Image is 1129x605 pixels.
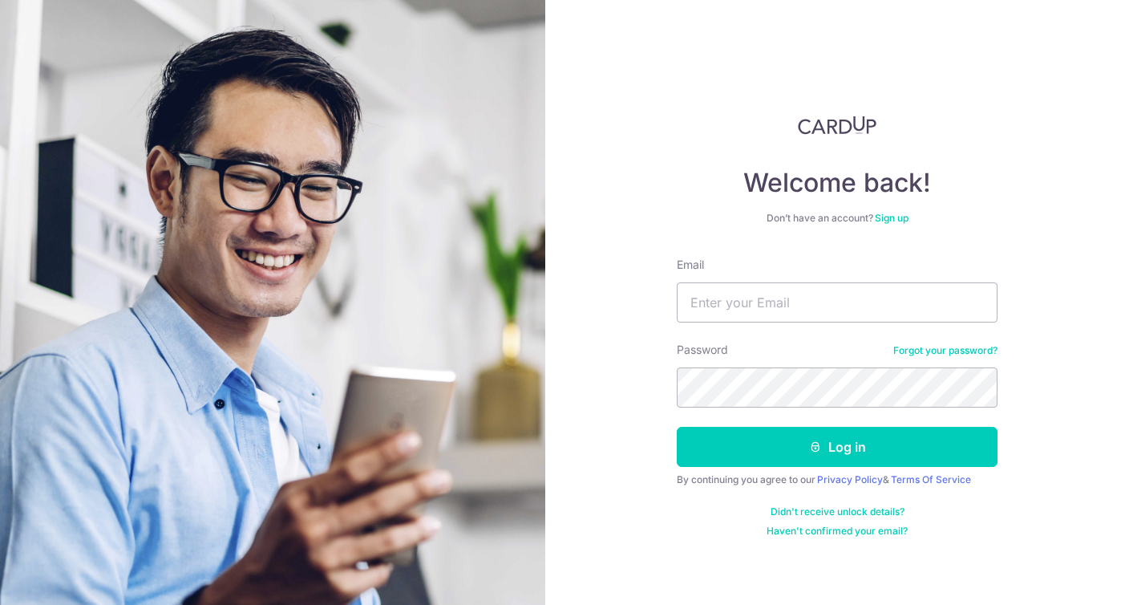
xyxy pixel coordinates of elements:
[677,427,997,467] button: Log in
[771,506,904,518] a: Didn't receive unlock details?
[891,473,971,485] a: Terms Of Service
[677,257,704,273] label: Email
[798,116,876,135] img: CardUp Logo
[677,212,997,225] div: Don’t have an account?
[767,525,908,538] a: Haven't confirmed your email?
[677,342,728,358] label: Password
[677,473,997,486] div: By continuing you agree to our &
[817,473,883,485] a: Privacy Policy
[677,282,997,323] input: Enter your Email
[875,212,908,224] a: Sign up
[677,167,997,199] h4: Welcome back!
[893,344,997,357] a: Forgot your password?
